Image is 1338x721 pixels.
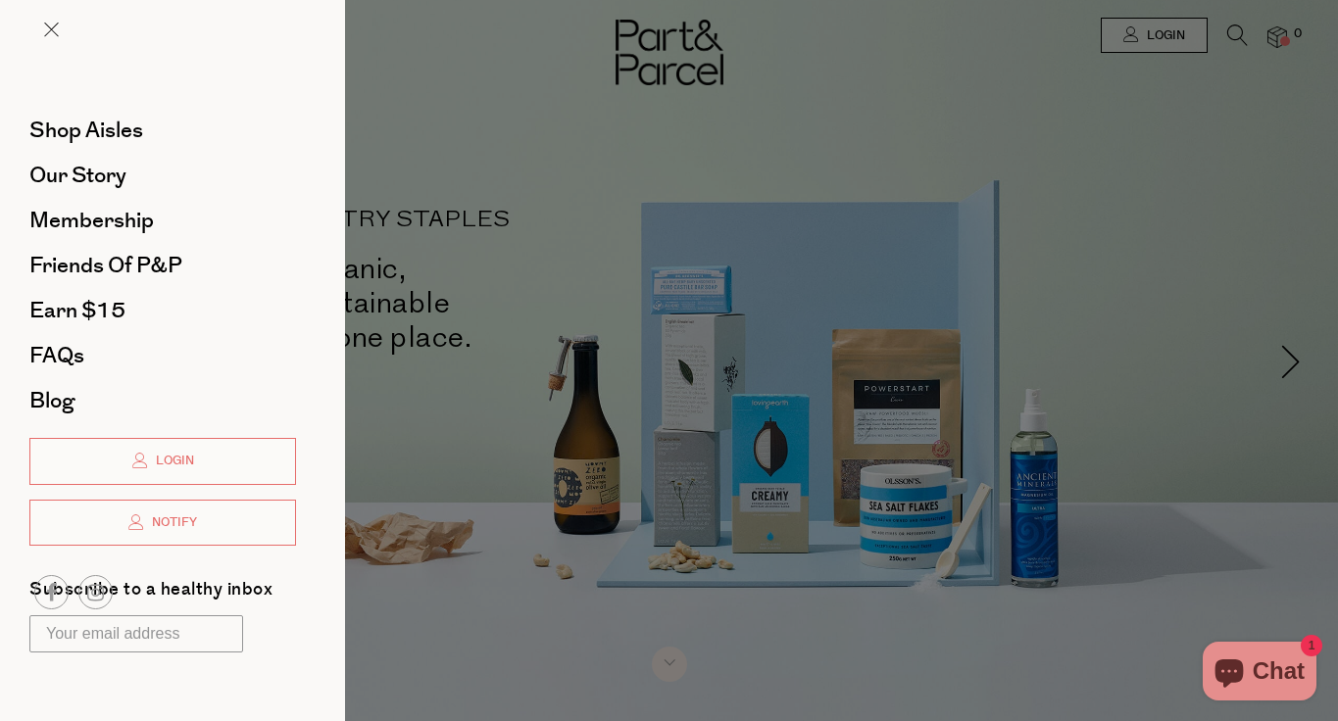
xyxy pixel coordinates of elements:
a: Shop Aisles [29,120,296,141]
span: Our Story [29,160,126,191]
span: FAQs [29,340,84,371]
a: FAQs [29,345,296,366]
a: Notify [29,500,296,547]
input: Your email address [29,615,243,652]
a: Membership [29,210,296,231]
span: Shop Aisles [29,115,143,146]
span: Friends of P&P [29,250,182,281]
a: Friends of P&P [29,255,296,276]
inbox-online-store-chat: Shopify online store chat [1197,642,1322,705]
a: Our Story [29,165,296,186]
span: Earn $15 [29,295,125,326]
a: Earn $15 [29,300,296,321]
span: Membership [29,205,154,236]
a: Blog [29,390,296,411]
span: Login [151,453,194,469]
a: Login [29,438,296,485]
span: Blog [29,385,74,416]
span: Notify [147,514,197,531]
